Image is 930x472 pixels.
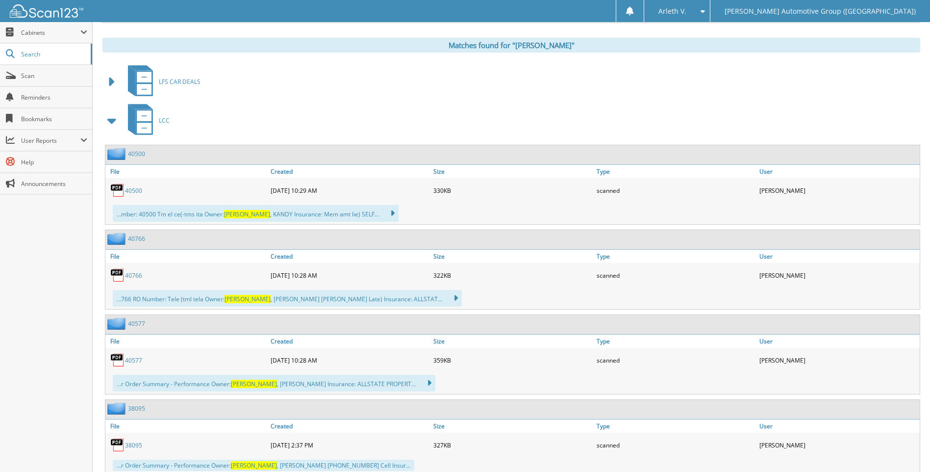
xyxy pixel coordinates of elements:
[268,265,431,285] div: [DATE] 10:28 AM
[594,335,757,348] a: Type
[110,353,125,367] img: PDF.png
[757,350,920,370] div: [PERSON_NAME]
[268,250,431,263] a: Created
[159,116,170,125] span: LCC
[757,250,920,263] a: User
[128,319,145,328] a: 40577
[21,28,80,37] span: Cabinets
[881,425,930,472] iframe: Chat Widget
[113,460,414,471] div: ...r Order Summary - Performance Owner: , [PERSON_NAME] [PHONE_NUMBER] Cell Insur...
[231,380,277,388] span: [PERSON_NAME]
[431,181,594,200] div: 330KB
[268,335,431,348] a: Created
[431,435,594,455] div: 327KB
[122,101,170,140] a: LCC
[128,235,145,243] a: 40766
[268,350,431,370] div: [DATE] 10:28 AM
[594,420,757,433] a: Type
[431,250,594,263] a: Size
[268,165,431,178] a: Created
[128,150,145,158] a: 40500
[757,165,920,178] a: User
[757,420,920,433] a: User
[431,420,594,433] a: Size
[431,265,594,285] div: 322KB
[431,335,594,348] a: Size
[225,295,271,303] span: [PERSON_NAME]
[21,158,87,166] span: Help
[128,404,145,413] a: 38095
[594,165,757,178] a: Type
[21,180,87,188] span: Announcements
[125,186,142,195] a: 40500
[110,183,125,198] img: PDF.png
[107,148,128,160] img: folder2.png
[21,93,87,102] span: Reminders
[125,441,142,449] a: 38095
[21,72,87,80] span: Scan
[431,350,594,370] div: 359KB
[110,438,125,452] img: PDF.png
[105,250,268,263] a: File
[113,290,462,307] div: ...766 RO Number: Tele (tml tela Owner: , [PERSON_NAME] [PERSON_NAME] Late) Insurance: ALLSTAT...
[105,420,268,433] a: File
[725,8,916,14] span: [PERSON_NAME] Automotive Group ([GEOGRAPHIC_DATA])
[113,375,435,392] div: ...r Order Summary - Performance Owner: , [PERSON_NAME] Insurance: ALLSTATE PROPERT...
[594,181,757,200] div: scanned
[105,335,268,348] a: File
[102,38,920,52] div: Matches found for "[PERSON_NAME]"
[268,181,431,200] div: [DATE] 10:29 AM
[21,136,80,145] span: User Reports
[658,8,686,14] span: Arleth V.
[268,435,431,455] div: [DATE] 2:37 PM
[107,317,128,330] img: folder2.png
[224,210,270,218] span: [PERSON_NAME]
[431,165,594,178] a: Size
[107,402,128,415] img: folder2.png
[268,420,431,433] a: Created
[594,265,757,285] div: scanned
[21,50,86,58] span: Search
[594,250,757,263] a: Type
[757,335,920,348] a: User
[105,165,268,178] a: File
[21,115,87,123] span: Bookmarks
[594,350,757,370] div: scanned
[125,271,142,280] a: 40766
[231,461,277,470] span: [PERSON_NAME]
[757,435,920,455] div: [PERSON_NAME]
[113,205,399,222] div: ...mber: 40500 Tm el ce(-tms ita Owner: , KANDY Insurance: Mem amt lie) SELF...
[107,233,128,245] img: folder2.png
[594,435,757,455] div: scanned
[10,4,83,18] img: scan123-logo-white.svg
[159,78,201,86] span: LFS CAR DEALS
[110,268,125,283] img: PDF.png
[122,62,201,101] a: LFS CAR DEALS
[757,265,920,285] div: [PERSON_NAME]
[757,181,920,200] div: [PERSON_NAME]
[125,356,142,365] a: 40577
